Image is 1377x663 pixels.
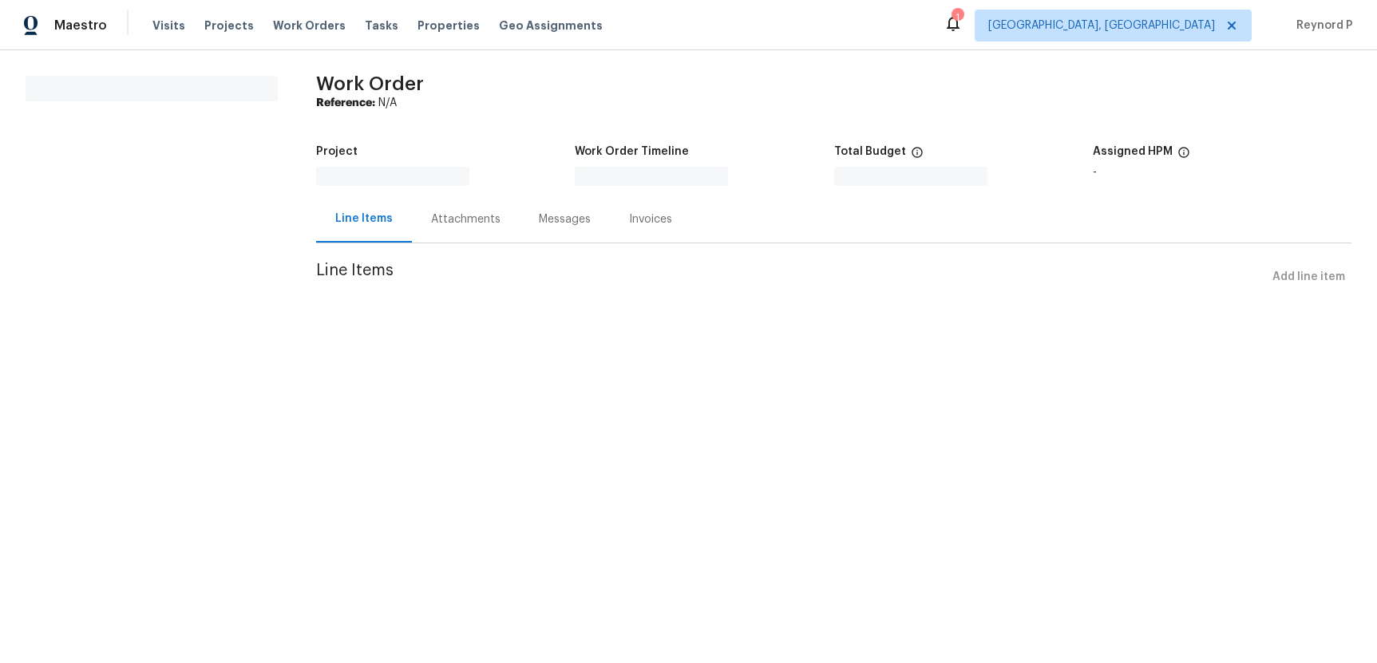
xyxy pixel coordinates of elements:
[1093,167,1351,178] div: -
[204,18,254,34] span: Projects
[316,74,424,93] span: Work Order
[335,211,393,227] div: Line Items
[911,146,924,167] span: The total cost of line items that have been proposed by Opendoor. This sum includes line items th...
[575,146,689,157] h5: Work Order Timeline
[1290,18,1353,34] span: Reynord P
[152,18,185,34] span: Visits
[316,97,375,109] b: Reference:
[834,146,906,157] h5: Total Budget
[499,18,603,34] span: Geo Assignments
[54,18,107,34] span: Maestro
[417,18,480,34] span: Properties
[316,95,1351,111] div: N/A
[316,146,358,157] h5: Project
[539,211,591,227] div: Messages
[365,20,398,31] span: Tasks
[1177,146,1190,167] span: The hpm assigned to this work order.
[988,18,1215,34] span: [GEOGRAPHIC_DATA], [GEOGRAPHIC_DATA]
[431,211,501,227] div: Attachments
[273,18,346,34] span: Work Orders
[316,262,1266,292] span: Line Items
[952,10,963,26] div: 1
[629,211,672,227] div: Invoices
[1093,146,1173,157] h5: Assigned HPM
